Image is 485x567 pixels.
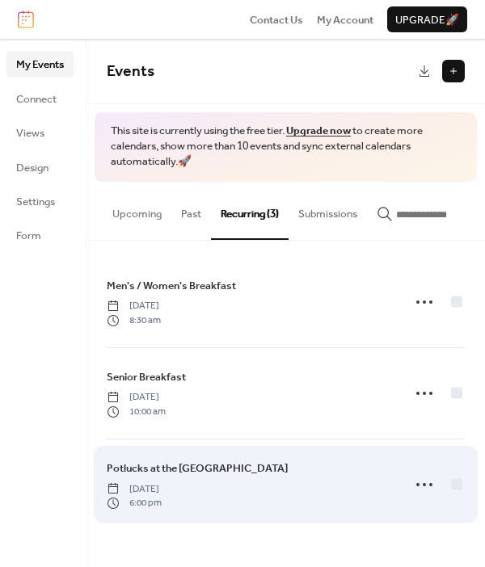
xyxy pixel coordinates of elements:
span: Design [16,160,48,176]
span: Contact Us [250,12,303,28]
button: Upcoming [103,182,171,238]
img: logo [18,10,34,28]
span: Connect [16,91,57,107]
span: [DATE] [107,482,162,497]
a: Design [6,154,74,180]
span: 10:00 am [107,405,166,419]
span: Potlucks at the [GEOGRAPHIC_DATA] [107,460,288,477]
a: Connect [6,86,74,111]
span: Senior Breakfast [107,369,186,385]
span: Form [16,228,41,244]
span: Events [107,57,154,86]
button: Submissions [289,182,367,238]
span: Upgrade 🚀 [395,12,459,28]
button: Past [171,182,211,238]
a: Settings [6,188,74,214]
span: 8:30 am [107,313,161,328]
button: Recurring (3) [211,182,289,240]
a: My Events [6,51,74,77]
span: Settings [16,194,55,210]
span: This site is currently using the free tier. to create more calendars, show more than 10 events an... [111,124,461,170]
a: Form [6,222,74,248]
a: Senior Breakfast [107,368,186,386]
span: My Events [16,57,64,73]
span: [DATE] [107,390,166,405]
button: Upgrade🚀 [387,6,467,32]
span: Men's / Women's Breakfast [107,278,236,294]
a: Views [6,120,74,145]
span: Views [16,125,44,141]
a: My Account [317,11,373,27]
a: Men's / Women's Breakfast [107,277,236,295]
a: Upgrade now [286,120,351,141]
a: Potlucks at the [GEOGRAPHIC_DATA] [107,460,288,477]
span: My Account [317,12,373,28]
a: Contact Us [250,11,303,27]
span: 6:00 pm [107,496,162,510]
span: [DATE] [107,299,161,313]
